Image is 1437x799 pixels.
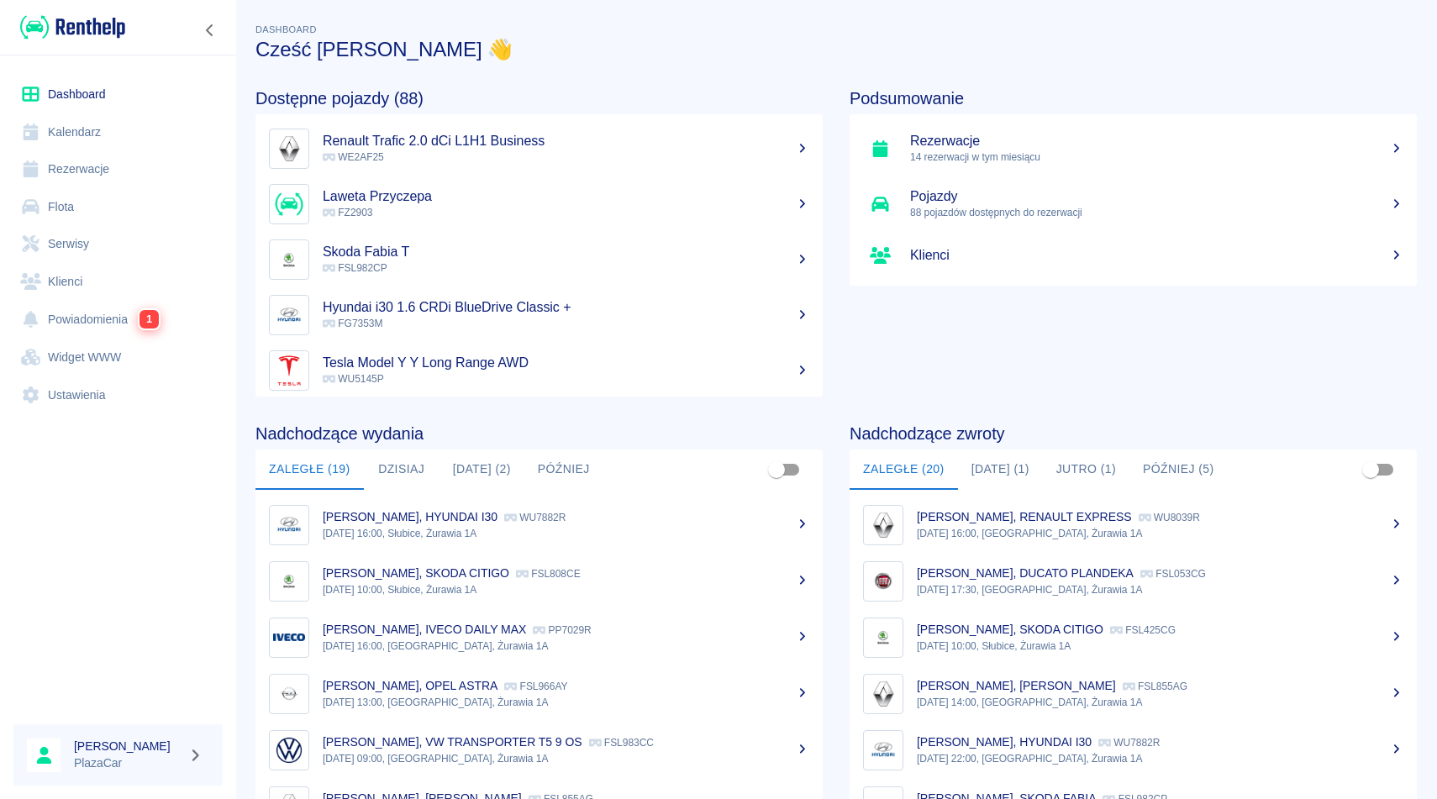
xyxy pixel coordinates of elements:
[273,244,305,276] img: Image
[273,734,305,766] img: Image
[850,176,1417,232] a: Pojazdy88 pojazdów dostępnych do rezerwacji
[364,449,440,490] button: Dzisiaj
[255,722,823,778] a: Image[PERSON_NAME], VW TRANSPORTER T5 9 OS FSL983CC[DATE] 09:00, [GEOGRAPHIC_DATA], Żurawia 1A
[1098,737,1160,749] p: WU7882R
[867,678,899,710] img: Image
[323,526,809,541] p: [DATE] 16:00, Słubice, Żurawia 1A
[255,497,823,553] a: Image[PERSON_NAME], HYUNDAI I30 WU7882R[DATE] 16:00, Słubice, Żurawia 1A
[850,423,1417,444] h4: Nadchodzące zwroty
[867,622,899,654] img: Image
[850,722,1417,778] a: Image[PERSON_NAME], HYUNDAI I30 WU7882R[DATE] 22:00, [GEOGRAPHIC_DATA], Żurawia 1A
[323,695,809,710] p: [DATE] 13:00, [GEOGRAPHIC_DATA], Żurawia 1A
[13,13,125,41] a: Renthelp logo
[504,512,566,523] p: WU7882R
[850,232,1417,279] a: Klienci
[910,150,1403,165] p: 14 rezerwacji w tym miesiącu
[917,526,1403,541] p: [DATE] 16:00, [GEOGRAPHIC_DATA], Żurawia 1A
[323,735,582,749] p: [PERSON_NAME], VW TRANSPORTER T5 9 OS
[1110,624,1176,636] p: FSL425CG
[1140,568,1206,580] p: FSL053CG
[323,188,809,205] h5: Laweta Przyczepa
[917,623,1103,636] p: [PERSON_NAME], SKODA CITIGO
[323,151,384,163] span: WE2AF25
[323,299,809,316] h5: Hyundai i30 1.6 CRDi BlueDrive Classic +
[273,509,305,541] img: Image
[74,738,182,754] h6: [PERSON_NAME]
[1139,512,1200,523] p: WU8039R
[867,565,899,597] img: Image
[910,188,1403,205] h5: Pojazdy
[440,449,524,490] button: [DATE] (2)
[516,568,581,580] p: FSL808CE
[917,735,1092,749] p: [PERSON_NAME], HYUNDAI I30
[273,622,305,654] img: Image
[917,566,1134,580] p: [PERSON_NAME], DUCATO PLANDEKA
[273,299,305,331] img: Image
[255,232,823,287] a: ImageSkoda Fabia T FSL982CP
[139,309,159,329] span: 1
[255,287,823,343] a: ImageHyundai i30 1.6 CRDi BlueDrive Classic + FG7353M
[910,205,1403,220] p: 88 pojazdów dostępnych do rezerwacji
[850,497,1417,553] a: Image[PERSON_NAME], RENAULT EXPRESS WU8039R[DATE] 16:00, [GEOGRAPHIC_DATA], Żurawia 1A
[273,133,305,165] img: Image
[197,19,223,41] button: Zwiń nawigację
[867,734,899,766] img: Image
[255,343,823,398] a: ImageTesla Model Y Y Long Range AWD WU5145P
[273,355,305,386] img: Image
[323,318,382,329] span: FG7353M
[323,133,809,150] h5: Renault Trafic 2.0 dCi L1H1 Business
[761,454,792,486] span: Pokaż przypisane tylko do mnie
[910,247,1403,264] h5: Klienci
[13,376,223,414] a: Ustawienia
[13,188,223,226] a: Flota
[323,207,372,218] span: FZ2903
[323,679,497,692] p: [PERSON_NAME], OPEL ASTRA
[917,695,1403,710] p: [DATE] 14:00, [GEOGRAPHIC_DATA], Żurawia 1A
[323,639,809,654] p: [DATE] 16:00, [GEOGRAPHIC_DATA], Żurawia 1A
[13,113,223,151] a: Kalendarz
[13,76,223,113] a: Dashboard
[1129,449,1228,490] button: Później (5)
[13,225,223,263] a: Serwisy
[255,24,317,34] span: Dashboard
[917,582,1403,597] p: [DATE] 17:30, [GEOGRAPHIC_DATA], Żurawia 1A
[273,565,305,597] img: Image
[255,423,823,444] h4: Nadchodzące wydania
[255,609,823,665] a: Image[PERSON_NAME], IVECO DAILY MAX PP7029R[DATE] 16:00, [GEOGRAPHIC_DATA], Żurawia 1A
[850,665,1417,722] a: Image[PERSON_NAME], [PERSON_NAME] FSL855AG[DATE] 14:00, [GEOGRAPHIC_DATA], Żurawia 1A
[850,553,1417,609] a: Image[PERSON_NAME], DUCATO PLANDEKA FSL053CG[DATE] 17:30, [GEOGRAPHIC_DATA], Żurawia 1A
[917,751,1403,766] p: [DATE] 22:00, [GEOGRAPHIC_DATA], Żurawia 1A
[13,150,223,188] a: Rezerwacje
[850,121,1417,176] a: Rezerwacje14 rezerwacji w tym miesiącu
[850,88,1417,108] h4: Podsumowanie
[273,188,305,220] img: Image
[504,681,567,692] p: FSL966AY
[13,339,223,376] a: Widget WWW
[323,244,809,260] h5: Skoda Fabia T
[255,553,823,609] a: Image[PERSON_NAME], SKODA CITIGO FSL808CE[DATE] 10:00, Słubice, Żurawia 1A
[867,509,899,541] img: Image
[533,624,591,636] p: PP7029R
[917,510,1132,523] p: [PERSON_NAME], RENAULT EXPRESS
[850,449,958,490] button: Zaległe (20)
[524,449,603,490] button: Później
[255,121,823,176] a: ImageRenault Trafic 2.0 dCi L1H1 Business WE2AF25
[13,300,223,339] a: Powiadomienia1
[255,176,823,232] a: ImageLaweta Przyczepa FZ2903
[255,665,823,722] a: Image[PERSON_NAME], OPEL ASTRA FSL966AY[DATE] 13:00, [GEOGRAPHIC_DATA], Żurawia 1A
[910,133,1403,150] h5: Rezerwacje
[255,449,364,490] button: Zaległe (19)
[323,623,526,636] p: [PERSON_NAME], IVECO DAILY MAX
[323,582,809,597] p: [DATE] 10:00, Słubice, Żurawia 1A
[323,355,809,371] h5: Tesla Model Y Y Long Range AWD
[323,510,497,523] p: [PERSON_NAME], HYUNDAI I30
[273,678,305,710] img: Image
[323,373,384,385] span: WU5145P
[323,262,387,274] span: FSL982CP
[850,609,1417,665] a: Image[PERSON_NAME], SKODA CITIGO FSL425CG[DATE] 10:00, Słubice, Żurawia 1A
[1043,449,1129,490] button: Jutro (1)
[1355,454,1387,486] span: Pokaż przypisane tylko do mnie
[74,754,182,772] p: PlazaCar
[255,88,823,108] h4: Dostępne pojazdy (88)
[20,13,125,41] img: Renthelp logo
